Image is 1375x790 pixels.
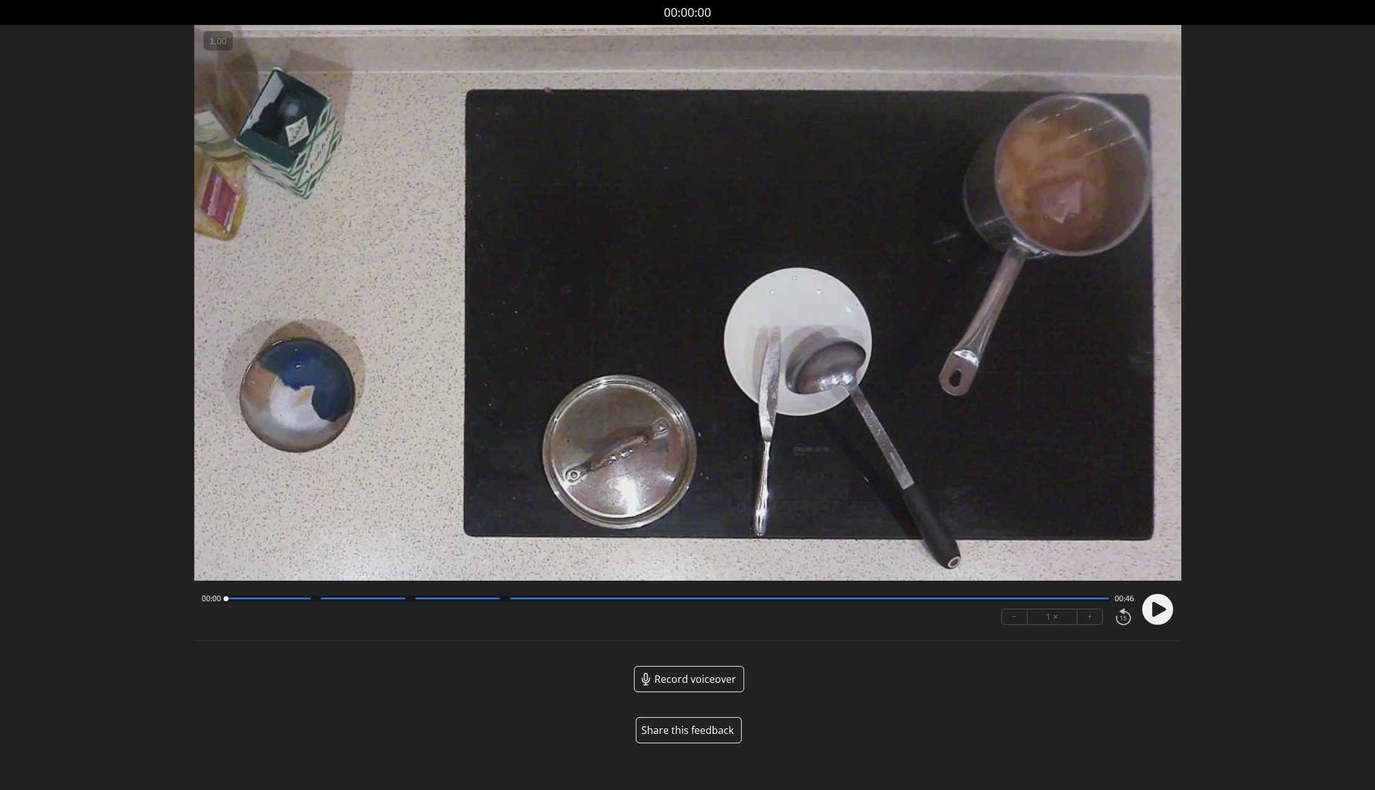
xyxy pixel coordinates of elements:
[654,672,736,687] span: Record voiceover
[202,594,221,604] span: 00:00
[1115,594,1134,604] span: 00:46
[636,717,742,743] button: Share this feedback
[1002,609,1028,624] button: −
[1028,609,1077,624] div: 1 ×
[664,4,711,22] a: 00:00:00
[634,666,744,692] a: Record voiceover
[1077,609,1102,624] button: +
